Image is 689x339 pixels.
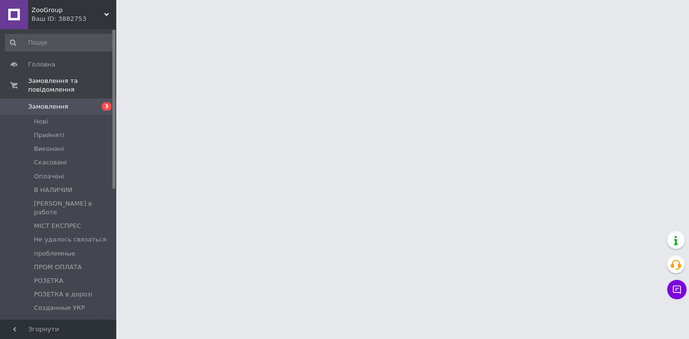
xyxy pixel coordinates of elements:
span: ПРОМ ОПЛАТА [34,263,82,272]
span: МІСТ ЕКСПРЕС [34,222,81,230]
span: проблемные [34,249,76,258]
span: [PERSON_NAME] в работе [34,199,113,217]
span: Не удалось связаться [34,235,106,244]
span: 3 [102,102,111,111]
input: Пошук [5,34,114,51]
span: Замовлення [28,102,68,111]
span: РОЗЕТКА в дорозі [34,290,92,299]
span: УКР пошта в дорозі [34,318,98,326]
span: Оплачені [34,172,64,181]
span: ZooGroup [31,6,104,15]
span: Виконані [34,145,64,153]
span: Созданные УКР [34,304,85,312]
div: Ваш ID: 3882753 [31,15,116,23]
span: Нові [34,117,48,126]
span: Головна [28,60,55,69]
button: Чат з покупцем [667,280,687,299]
span: РОЗЕТКА [34,276,63,285]
span: Скасовані [34,158,67,167]
span: Прийняті [34,131,64,140]
span: Замовлення та повідомлення [28,77,116,94]
span: В НАЛИЧИИ [34,186,73,194]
